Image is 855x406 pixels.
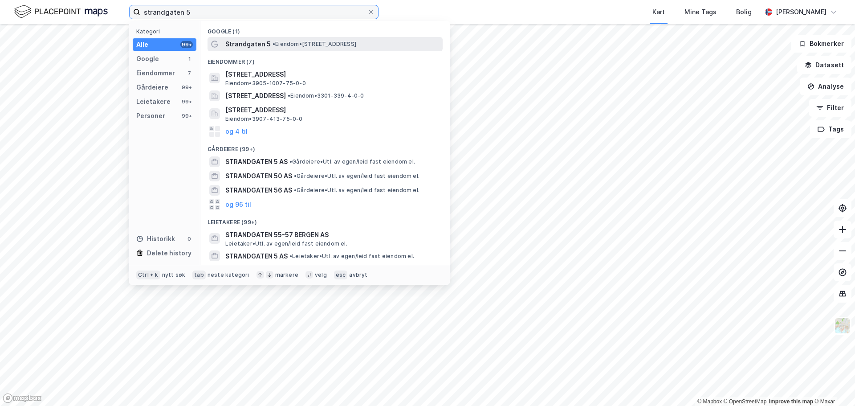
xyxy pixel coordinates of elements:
div: Gårdeiere [136,82,168,93]
div: Bolig [736,7,752,17]
button: Filter [809,99,851,117]
span: Eiendom • 3907-413-75-0-0 [225,115,303,123]
div: Google [136,53,159,64]
div: nytt søk [162,271,186,279]
div: Mine Tags [684,7,717,17]
div: markere [275,271,298,279]
button: og 4 til [225,126,248,137]
span: STRANDGATEN 56 AS [225,185,292,196]
div: avbryt [349,271,367,279]
span: Leietaker • Utl. av egen/leid fast eiendom el. [289,253,414,260]
span: • [294,187,297,193]
input: Søk på adresse, matrikkel, gårdeiere, leietakere eller personer [140,5,367,19]
span: Eiendom • 3905-1007-75-0-0 [225,80,306,87]
span: Gårdeiere • Utl. av egen/leid fast eiendom el. [294,187,419,194]
div: Kategori [136,28,196,35]
div: Kontrollprogram for chat [810,363,855,406]
div: Historikk [136,234,175,244]
a: Improve this map [769,398,813,405]
span: Eiendom • [STREET_ADDRESS] [273,41,356,48]
div: tab [192,271,206,279]
span: • [294,172,297,179]
div: 99+ [180,112,193,119]
div: 0 [186,235,193,242]
div: 99+ [180,84,193,91]
div: Ctrl + k [136,271,160,279]
span: [STREET_ADDRESS] [225,105,439,115]
button: Tags [810,120,851,138]
span: STRANDGATEN 5 AS [225,156,288,167]
span: • [289,158,292,165]
span: Strandgaten 5 [225,39,271,49]
button: og 96 til [225,199,251,210]
img: logo.f888ab2527a4732fd821a326f86c7f29.svg [14,4,108,20]
div: Alle [136,39,148,50]
a: Mapbox homepage [3,393,42,403]
div: Leietakere (99+) [200,212,450,228]
span: STRANDGATEN 5 AS [225,251,288,262]
iframe: Chat Widget [810,363,855,406]
a: OpenStreetMap [724,398,767,405]
img: Z [834,317,851,334]
button: Analyse [800,78,851,95]
span: Gårdeiere • Utl. av egen/leid fast eiendom el. [294,172,419,180]
span: Gårdeiere • Utl. av egen/leid fast eiendom el. [289,158,415,165]
span: STRANDGATEN 50 AS [225,171,292,181]
div: Eiendommer (7) [200,51,450,67]
span: • [289,253,292,259]
div: Gårdeiere (99+) [200,139,450,155]
div: 99+ [180,98,193,105]
div: 1 [186,55,193,62]
div: Kart [652,7,665,17]
div: neste kategori [208,271,249,279]
span: • [288,92,290,99]
div: [PERSON_NAME] [776,7,826,17]
div: esc [334,271,348,279]
span: Leietaker • Utl. av egen/leid fast eiendom el. [225,240,347,247]
div: Leietakere [136,96,171,107]
div: Eiendommer [136,68,175,78]
div: Personer [136,111,165,121]
span: STRANDGATEN 55-57 BERGEN AS [225,230,439,240]
span: [STREET_ADDRESS] [225,69,439,80]
div: 99+ [180,41,193,48]
div: Delete history [147,248,191,258]
button: Datasett [797,56,851,74]
span: • [273,41,275,47]
div: Google (1) [200,21,450,37]
div: velg [315,271,327,279]
button: Bokmerker [791,35,851,53]
span: [STREET_ADDRESS] [225,90,286,101]
span: Eiendom • 3301-339-4-0-0 [288,92,364,99]
a: Mapbox [697,398,722,405]
div: 7 [186,70,193,77]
